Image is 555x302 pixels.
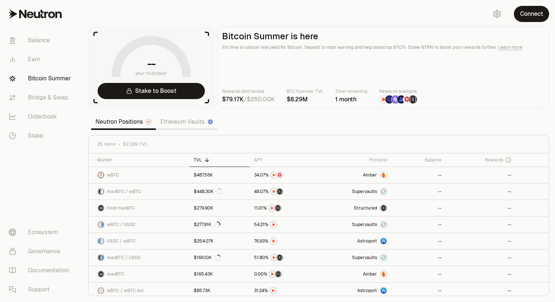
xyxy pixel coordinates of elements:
[254,171,316,179] button: NTRNMars Fragments
[392,183,446,200] a: --
[321,217,392,233] a: SupervaultsSupervaults
[352,189,377,194] span: Supervaults
[392,217,446,233] a: --
[189,266,250,282] a: $165.43K
[269,205,275,211] img: NTRN
[107,255,141,261] span: maxBTC / USDC
[194,222,220,228] div: $277.91K
[446,167,516,183] a: --
[222,31,544,41] h2: Bitcoin Summer is here
[287,88,323,95] p: BTC Summer TVL
[277,255,283,261] img: Structured Points
[354,205,377,211] span: Structured
[101,222,104,228] img: USDC Logo
[222,88,275,95] p: Rewards distributed
[381,172,387,178] img: Amber
[194,205,213,211] div: $279.90K
[352,222,377,228] span: Supervaults
[88,183,189,200] a: maxBTC LogowBTC LogomaxBTC / wBTC
[357,238,377,244] span: Astroport
[446,183,516,200] a: --
[222,44,544,51] p: It's time to unlock real yield for Bitcoin. Deposit to start earning and help boostrap BTCFi. Sta...
[357,288,377,294] span: Astroport
[91,114,156,129] a: Neutron Positions
[275,271,281,277] img: Structured Points
[254,237,316,245] button: NTRN
[101,255,104,261] img: USDC Logo
[3,126,79,145] a: Stake
[107,205,135,211] span: Hold maxBTC
[88,200,189,216] a: maxBTC LogoHold maxBTC
[98,255,101,261] img: maxBTC Logo
[392,283,446,299] a: --
[275,205,281,211] img: Structured Points
[379,88,417,95] p: Rewards available
[250,266,320,282] a: NTRNStructured Points
[325,157,387,163] div: Protocol
[363,271,377,277] span: Amber
[250,283,320,299] a: NTRN
[254,270,316,278] button: NTRNStructured Points
[321,283,392,299] a: Astroport
[88,233,189,249] a: USDC LogowBTC LogoUSDC / wBTC
[101,288,104,294] img: wBTC.axl Logo
[3,223,79,242] a: Ecosystem
[222,95,275,104] div: /
[250,183,320,200] a: NTRNStructured Points
[107,288,144,294] span: wBTC / wBTC.axl
[189,250,250,266] a: $166.10K
[254,221,316,228] button: NTRN
[254,287,316,294] button: NTRN
[409,95,417,103] img: Structured Points
[254,188,316,195] button: NTRNStructured Points
[107,271,124,277] span: maxBTC
[254,157,316,163] div: APY
[321,167,392,183] a: AmberAmber
[381,255,387,261] img: Supervaults
[194,172,213,178] div: $487.56K
[194,238,214,244] div: $254.07K
[514,6,549,22] button: Connect
[107,238,136,244] span: USDC / wBTC
[123,141,148,147] span: $2.32M TVL
[98,83,205,99] a: Stake to Boost
[380,95,388,103] img: NTRN
[250,217,320,233] a: NTRN
[271,172,277,178] img: NTRN
[189,167,250,183] a: $487.56K
[3,242,79,261] a: Governance
[271,189,277,194] img: NTRN
[88,217,189,233] a: wBTC LogoUSDC LogowBTC / USDC
[381,222,387,228] img: Supervaults
[98,222,101,228] img: wBTC Logo
[446,266,516,282] a: --
[446,283,516,299] a: --
[194,189,222,194] div: $448.30K
[392,233,446,249] a: --
[98,271,104,277] img: maxBTC Logo
[352,255,377,261] span: Supervaults
[363,172,377,178] span: Amber
[107,189,141,194] span: maxBTC / wBTC
[88,283,189,299] a: wBTC LogowBTC.axl LogowBTC / wBTC.axl
[156,114,218,129] a: Ethereum Vaults
[250,167,320,183] a: NTRNMars Fragments
[498,44,522,50] a: Learn more
[381,205,387,211] img: maxBTC
[3,50,79,69] a: Earn
[250,250,320,266] a: NTRNStructured Points
[189,183,250,200] a: $448.30K
[189,283,250,299] a: $85.73K
[446,217,516,233] a: --
[269,271,275,277] img: NTRN
[321,200,392,216] a: StructuredmaxBTC
[3,69,79,88] a: Bitcoin Summer
[147,58,156,70] h1: --
[101,238,104,244] img: wBTC Logo
[250,233,320,249] a: NTRN
[194,157,245,163] div: TVL
[446,200,516,216] a: --
[194,271,213,277] div: $165.43K
[446,250,516,266] a: --
[98,288,101,294] img: wBTC Logo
